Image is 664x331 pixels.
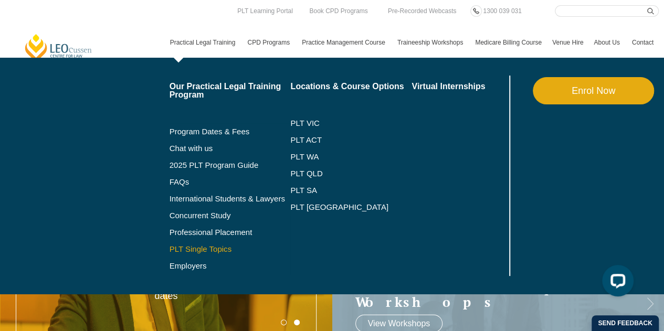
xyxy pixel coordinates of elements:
a: PLT VIC [290,119,412,127]
a: PLT Single Topics [170,245,291,253]
a: International Students & Lawyers [170,195,291,203]
a: VIC Traineeship Workshops [355,280,620,309]
a: Professional Placement [170,228,291,237]
a: CPD Programs [242,27,297,58]
a: Employers [170,262,291,270]
a: [PERSON_NAME] Centre for Law [24,33,93,63]
a: Venue Hire [547,27,588,58]
span: 1300 039 031 [483,7,521,15]
a: About Us [588,27,626,58]
a: Locations & Course Options [290,82,412,91]
iframe: LiveChat chat widget [594,261,638,305]
a: PLT WA [290,153,385,161]
a: Medicare Billing Course [470,27,547,58]
a: Practice Management Course [297,27,392,58]
a: Contact [627,27,659,58]
a: PLT ACT [290,136,412,144]
a: Book CPD Programs [307,5,370,17]
a: Traineeship Workshops [392,27,470,58]
a: Concurrent Study [170,211,291,220]
a: PLT QLD [290,169,412,178]
a: Enrol Now [533,77,654,104]
a: PLT [GEOGRAPHIC_DATA] [290,203,412,211]
a: PLT Learning Portal [235,5,296,17]
a: Practical Legal Training [165,27,243,58]
button: 2 [294,319,300,325]
a: Program Dates & Fees [170,127,291,136]
a: Our Practical Legal Training Program [170,82,291,99]
button: 1 [281,319,287,325]
a: 1300 039 031 [480,5,524,17]
a: PLT SA [290,186,412,195]
a: FAQs [170,178,291,186]
a: Chat with us [170,144,291,153]
a: Pre-Recorded Webcasts [385,5,459,17]
a: Virtual Internships [412,82,507,91]
a: 2025 PLT Program Guide [170,161,265,169]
